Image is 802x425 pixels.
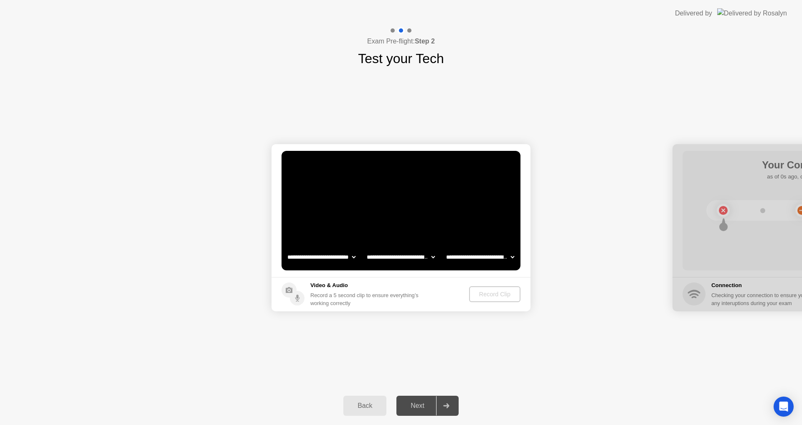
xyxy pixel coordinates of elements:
[358,48,444,69] h1: Test your Tech
[675,8,712,18] div: Delivered by
[717,8,787,18] img: Delivered by Rosalyn
[444,249,516,265] select: Available microphones
[415,38,435,45] b: Step 2
[469,286,520,302] button: Record Clip
[472,291,517,298] div: Record Clip
[286,249,357,265] select: Available cameras
[365,249,437,265] select: Available speakers
[774,397,794,417] div: Open Intercom Messenger
[399,402,436,410] div: Next
[367,36,435,46] h4: Exam Pre-flight:
[396,396,459,416] button: Next
[346,402,384,410] div: Back
[310,291,422,307] div: Record a 5 second clip to ensure everything’s working correctly
[343,396,386,416] button: Back
[310,281,422,290] h5: Video & Audio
